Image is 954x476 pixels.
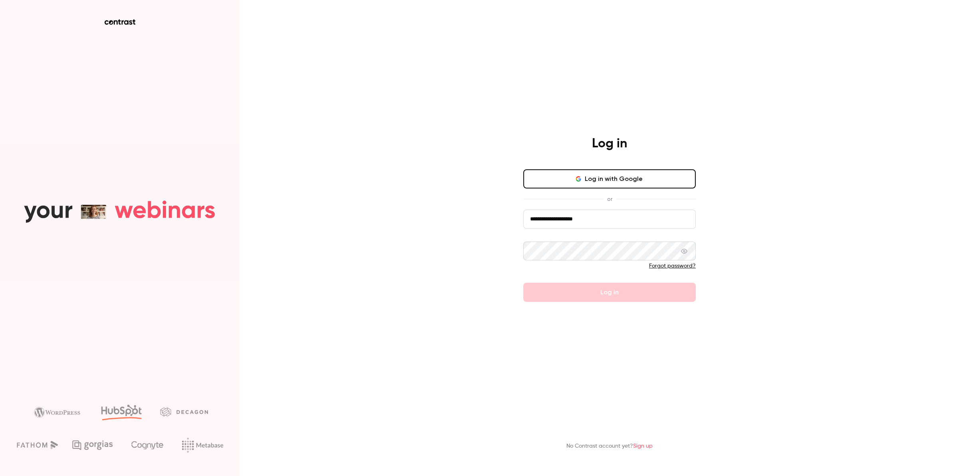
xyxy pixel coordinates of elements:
[633,443,653,449] a: Sign up
[160,407,208,416] img: decagon
[592,136,627,152] h4: Log in
[566,442,653,450] p: No Contrast account yet?
[649,263,696,269] a: Forgot password?
[603,195,616,203] span: or
[523,169,696,188] button: Log in with Google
